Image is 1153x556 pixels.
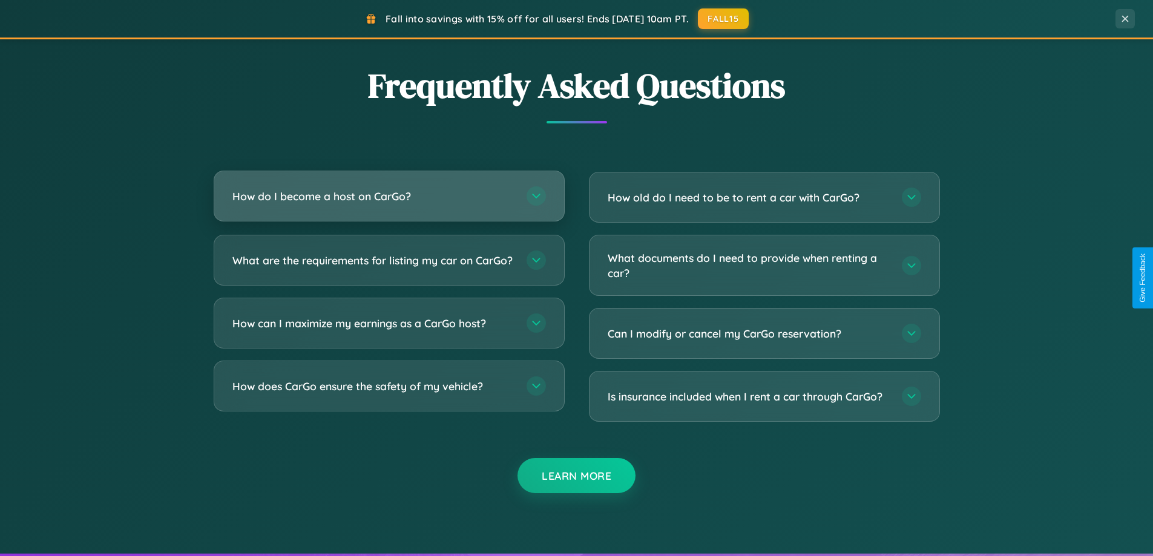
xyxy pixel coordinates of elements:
[1138,253,1147,303] div: Give Feedback
[232,253,514,268] h3: What are the requirements for listing my car on CarGo?
[608,326,890,341] h3: Can I modify or cancel my CarGo reservation?
[608,250,890,280] h3: What documents do I need to provide when renting a car?
[608,389,890,404] h3: Is insurance included when I rent a car through CarGo?
[232,379,514,394] h3: How does CarGo ensure the safety of my vehicle?
[608,190,890,205] h3: How old do I need to be to rent a car with CarGo?
[232,189,514,204] h3: How do I become a host on CarGo?
[698,8,749,29] button: FALL15
[214,62,940,109] h2: Frequently Asked Questions
[232,316,514,331] h3: How can I maximize my earnings as a CarGo host?
[517,458,636,493] button: Learn More
[386,13,689,25] span: Fall into savings with 15% off for all users! Ends [DATE] 10am PT.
